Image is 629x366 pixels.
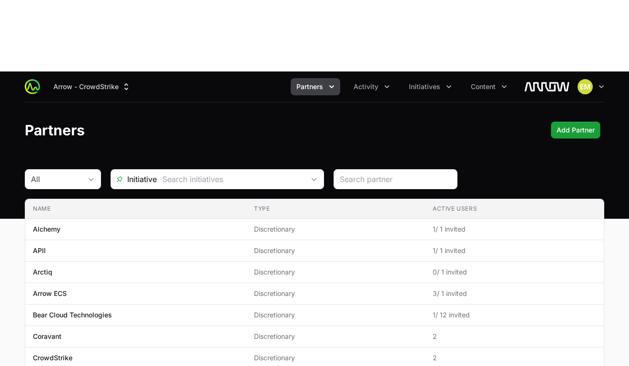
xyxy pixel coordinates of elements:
[433,224,596,234] span: 1 / 1 invited
[25,199,246,219] th: Name
[524,77,570,96] img: Arrow
[551,122,600,139] button: Add Partner
[254,289,417,298] span: Discretionary
[31,173,81,185] div: All
[433,353,596,363] span: 2
[33,267,52,277] p: Arctiq
[409,82,440,91] span: Initiatives
[25,122,85,139] h1: Partners
[33,289,67,298] p: Arrow ECS
[354,82,378,91] span: Activity
[254,267,417,277] span: Discretionary
[40,78,513,95] div: Main navigation
[254,224,417,234] span: Discretionary
[33,310,112,320] p: Bear Cloud Technologies
[465,78,513,95] button: Content
[578,79,593,94] img: Eric Mingus
[254,310,417,320] span: Discretionary
[25,79,40,94] img: ActivitySource
[291,78,340,95] div: Partners menu
[33,224,61,234] p: Alchemy
[33,353,72,363] p: CrowdStrike
[465,78,513,95] div: Content menu
[557,124,595,136] span: Add Partner
[425,199,604,219] th: Active Users
[254,353,417,363] span: Discretionary
[433,310,596,320] span: 1 / 12 invited
[246,199,425,219] th: Type
[304,170,324,189] div: Open
[403,78,457,95] button: Initiatives
[25,170,101,189] button: All
[33,332,61,341] p: Coravant
[403,78,457,95] div: Initiatives menu
[348,78,396,95] button: Activity
[433,246,596,255] span: 1 / 1 invited
[254,332,417,341] span: Discretionary
[254,246,417,255] span: Discretionary
[433,289,596,298] span: 3 / 1 invited
[340,173,451,185] input: Search partner
[48,78,137,95] div: Supplier switch menu
[48,78,137,95] button: Arrow - CrowdStrike
[551,122,600,139] div: Primary actions
[33,246,46,255] p: APII
[157,170,304,189] input: Search initiatives
[471,82,496,91] span: Content
[348,78,396,95] div: Activity menu
[433,267,596,277] span: 0 / 1 invited
[296,82,323,91] span: Partners
[111,173,157,185] span: Initiative
[291,78,340,95] button: Partners
[433,332,596,341] span: 2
